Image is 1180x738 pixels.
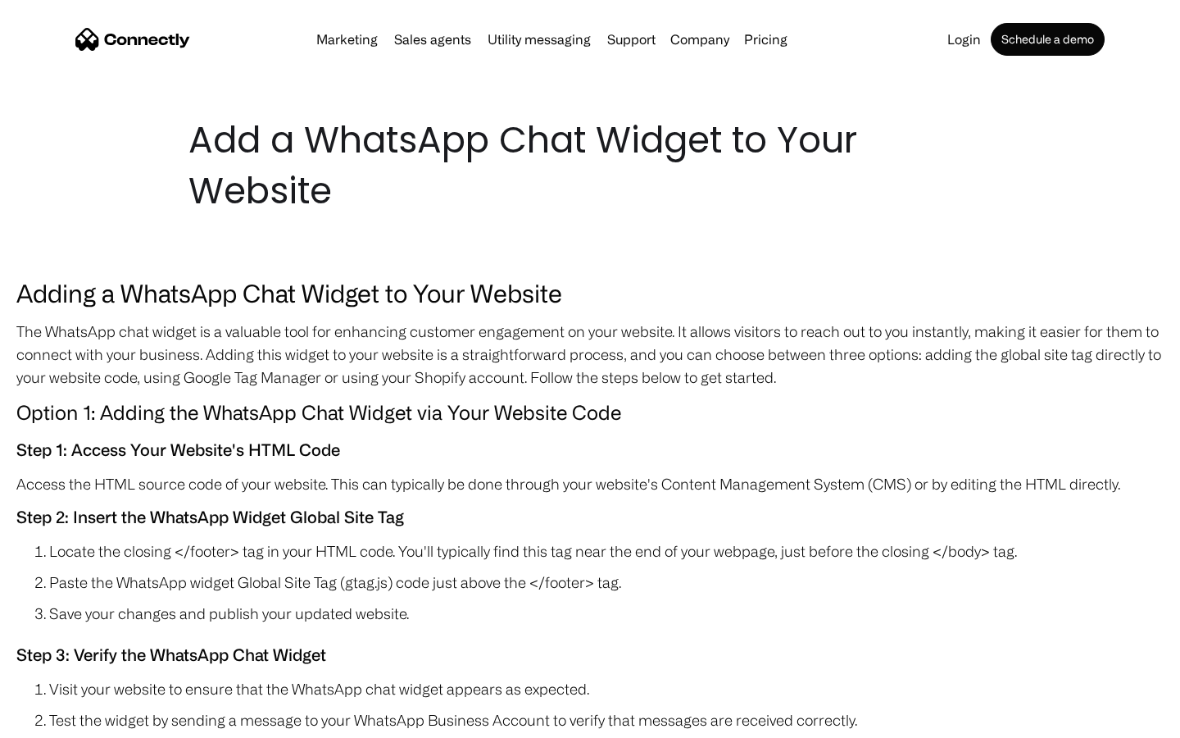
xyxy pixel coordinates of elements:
[601,33,662,46] a: Support
[49,540,1164,563] li: Locate the closing </footer> tag in your HTML code. You'll typically find this tag near the end o...
[49,571,1164,594] li: Paste the WhatsApp widget Global Site Tag (gtag.js) code just above the </footer> tag.
[33,709,98,732] ul: Language list
[481,33,597,46] a: Utility messaging
[49,602,1164,625] li: Save your changes and publish your updated website.
[310,33,384,46] a: Marketing
[16,472,1164,495] p: Access the HTML source code of your website. This can typically be done through your website's Co...
[737,33,794,46] a: Pricing
[16,436,1164,464] h5: Step 1: Access Your Website's HTML Code
[16,641,1164,669] h5: Step 3: Verify the WhatsApp Chat Widget
[16,274,1164,312] h3: Adding a WhatsApp Chat Widget to Your Website
[16,320,1164,389] p: The WhatsApp chat widget is a valuable tool for enhancing customer engagement on your website. It...
[49,708,1164,731] li: Test the widget by sending a message to your WhatsApp Business Account to verify that messages ar...
[670,28,729,51] div: Company
[388,33,478,46] a: Sales agents
[941,33,987,46] a: Login
[16,503,1164,531] h5: Step 2: Insert the WhatsApp Widget Global Site Tag
[991,23,1105,56] a: Schedule a demo
[188,115,992,216] h1: Add a WhatsApp Chat Widget to Your Website
[16,709,98,732] aside: Language selected: English
[49,677,1164,700] li: Visit your website to ensure that the WhatsApp chat widget appears as expected.
[16,397,1164,428] h4: Option 1: Adding the WhatsApp Chat Widget via Your Website Code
